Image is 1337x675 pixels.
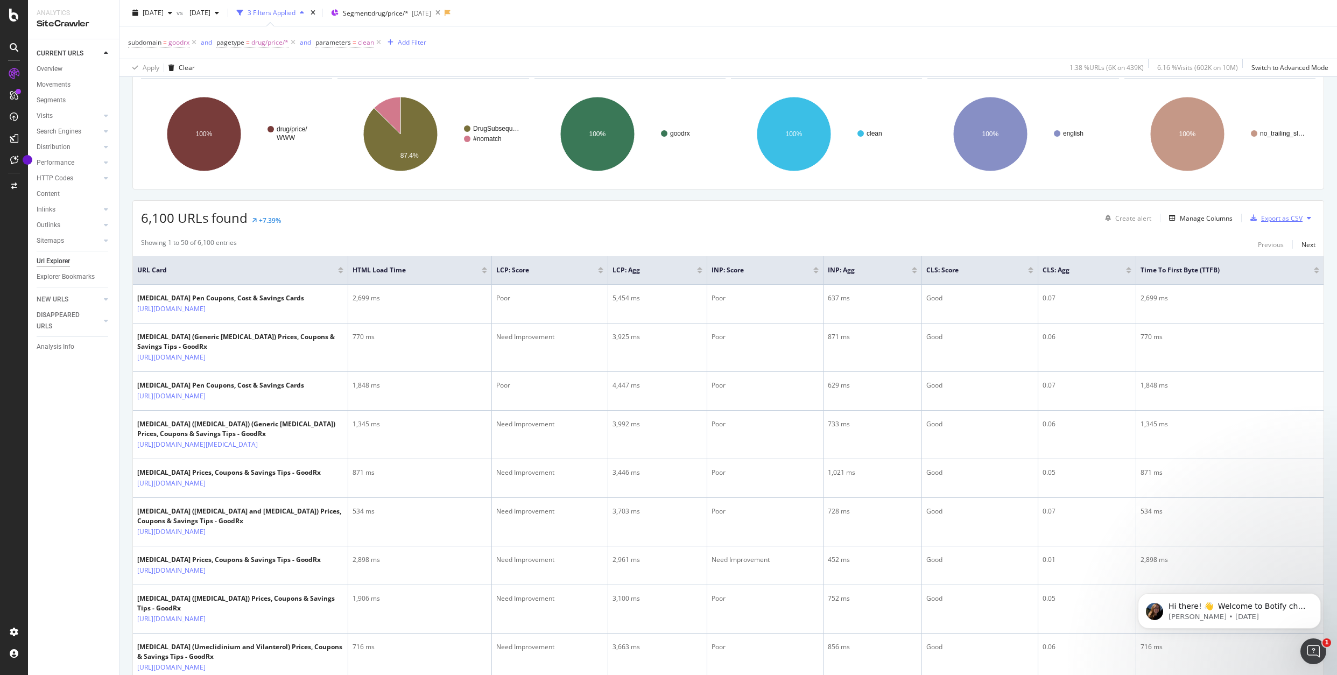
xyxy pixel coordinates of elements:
div: 3,925 ms [613,332,702,342]
a: Explorer Bookmarks [37,271,111,283]
div: [MEDICAL_DATA] ([MEDICAL_DATA] and [MEDICAL_DATA]) Prices, Coupons & Savings Tips - GoodRx [137,507,343,526]
div: 856 ms [828,642,917,652]
span: LCP: Score [496,265,582,275]
div: 0.05 [1043,594,1131,603]
span: CLS: Score [926,265,1012,275]
a: [URL][DOMAIN_NAME] [137,614,206,624]
a: Sitemaps [37,235,101,247]
div: [MEDICAL_DATA] Prices, Coupons & Savings Tips - GoodRx [137,555,321,565]
div: 3,992 ms [613,419,702,429]
div: Good [926,507,1033,516]
div: Explorer Bookmarks [37,271,95,283]
a: [URL][DOMAIN_NAME] [137,662,206,673]
div: 534 ms [1141,507,1319,516]
div: 1,345 ms [1141,419,1319,429]
a: Outlinks [37,220,101,231]
a: Visits [37,110,101,122]
div: DISAPPEARED URLS [37,310,91,332]
div: Good [926,594,1033,603]
div: [MEDICAL_DATA] ([MEDICAL_DATA]) (Generic [MEDICAL_DATA]) Prices, Coupons & Savings Tips - GoodRx [137,419,343,439]
div: Poor [712,419,819,429]
a: CURRENT URLS [37,48,101,59]
a: [URL][DOMAIN_NAME][MEDICAL_DATA] [137,439,258,450]
text: english [1063,130,1083,137]
div: 0.07 [1043,293,1131,303]
iframe: Intercom notifications message [1122,571,1337,646]
div: Need Improvement [496,332,603,342]
div: Need Improvement [496,555,603,565]
a: [URL][DOMAIN_NAME] [137,304,206,314]
div: Apply [143,63,159,72]
span: 1 [1322,638,1331,647]
span: LCP: Agg [613,265,681,275]
button: Next [1301,238,1315,251]
div: A chart. [337,87,529,181]
text: 100% [982,130,999,138]
text: goodrx [670,130,690,137]
div: 871 ms [828,332,917,342]
text: 100% [196,130,213,138]
div: A chart. [1124,87,1315,181]
div: 871 ms [353,468,487,477]
div: Clear [179,63,195,72]
div: Poor [712,332,819,342]
div: 2,961 ms [613,555,702,565]
div: 1,345 ms [353,419,487,429]
a: Content [37,188,111,200]
svg: A chart. [731,87,922,181]
div: 2,898 ms [353,555,487,565]
div: Export as CSV [1261,214,1303,223]
span: INP: Agg [828,265,896,275]
div: A chart. [141,87,332,181]
a: HTTP Codes [37,173,101,184]
span: clean [358,35,374,50]
svg: A chart. [927,87,1118,181]
button: [DATE] [128,4,177,22]
a: Search Engines [37,126,101,137]
div: Poor [496,381,603,390]
a: Url Explorer [37,256,111,267]
span: parameters [315,38,351,47]
div: 2,699 ms [353,293,487,303]
button: Apply [128,59,159,76]
span: 2023 Oct. 13th [185,8,210,17]
a: Performance [37,157,101,168]
text: 100% [589,130,606,138]
div: Good [926,555,1033,565]
svg: A chart. [534,87,726,181]
div: Need Improvement [496,419,603,429]
text: drug/price/ [277,125,307,133]
span: = [163,38,167,47]
div: times [308,8,318,18]
a: Overview [37,64,111,75]
a: [URL][DOMAIN_NAME] [137,478,206,489]
div: [DATE] [412,9,431,18]
span: CLS: Agg [1043,265,1110,275]
button: Clear [164,59,195,76]
div: Url Explorer [37,256,70,267]
div: Add Filter [398,38,426,47]
div: [MEDICAL_DATA] (Generic [MEDICAL_DATA]) Prices, Coupons & Savings Tips - GoodRx [137,332,343,351]
span: 2024 Dec. 6th [143,8,164,17]
div: Poor [712,468,819,477]
iframe: Intercom live chat [1300,638,1326,664]
button: Export as CSV [1246,209,1303,227]
a: NEW URLS [37,294,101,305]
div: Content [37,188,60,200]
text: DrugSubsequ… [473,125,519,132]
div: 6.16 % Visits ( 602K on 10M ) [1157,63,1238,72]
div: Inlinks [37,204,55,215]
div: Tooltip anchor [23,155,32,165]
div: Movements [37,79,71,90]
div: Poor [712,293,819,303]
button: [DATE] [185,4,223,22]
a: Segments [37,95,111,106]
div: [MEDICAL_DATA] Pen Coupons, Cost & Savings Cards [137,381,304,390]
button: Segment:drug/price/*[DATE] [327,4,431,22]
span: drug/price/* [251,35,288,50]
